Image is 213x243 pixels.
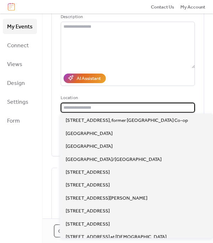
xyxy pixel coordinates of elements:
a: Design [3,75,37,91]
span: My Account [180,4,205,11]
span: Cancel [58,228,77,235]
div: Description [61,13,193,21]
button: AI Assistant [64,74,106,83]
span: [STREET_ADDRESS] at [DEMOGRAPHIC_DATA] [66,233,166,241]
a: Views [3,56,37,72]
span: [STREET_ADDRESS], former [GEOGRAPHIC_DATA] Co-op [66,117,188,124]
button: Cancel [54,225,81,237]
span: [STREET_ADDRESS] [66,207,110,215]
span: [STREET_ADDRESS][PERSON_NAME] [66,195,147,202]
span: [GEOGRAPHIC_DATA] [66,143,113,150]
span: Contact Us [151,4,174,11]
a: Contact Us [151,3,174,10]
span: Settings [7,97,28,108]
span: Form [7,115,20,126]
a: Settings [3,94,37,109]
span: [STREET_ADDRESS] [66,182,110,189]
span: Connect [7,40,29,51]
span: [STREET_ADDRESS] [66,169,110,176]
span: Views [7,59,22,70]
span: [GEOGRAPHIC_DATA]/[GEOGRAPHIC_DATA] [66,156,162,163]
span: [STREET_ADDRESS] [66,221,110,228]
a: My Account [180,3,205,10]
a: Form [3,113,37,128]
span: My Events [7,21,33,32]
span: Design [7,78,25,89]
a: My Events [3,19,37,34]
img: logo [8,3,15,11]
div: AI Assistant [77,75,101,82]
a: Connect [3,38,37,53]
span: [GEOGRAPHIC_DATA] [66,130,113,137]
div: Location [61,94,193,102]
